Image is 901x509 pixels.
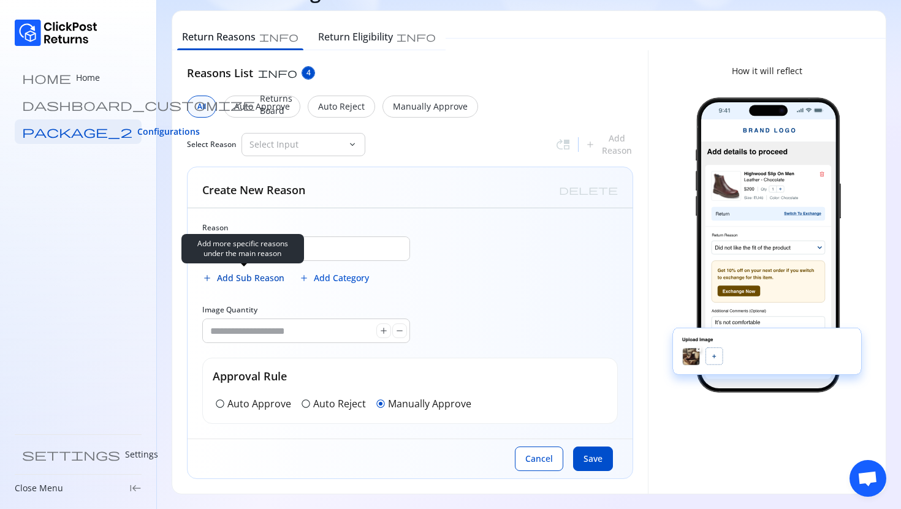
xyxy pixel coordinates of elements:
span: Configurations [137,126,200,138]
span: remove [395,326,405,336]
button: Add Sub Reason [202,266,284,290]
p: Returns Board [260,92,292,117]
a: dashboard_customize Returns Board [15,92,142,117]
img: return-image [663,92,871,398]
label: Reason [202,223,229,233]
p: How it will reflect [732,65,802,77]
p: Auto Approve [227,396,291,411]
span: 4 [306,68,311,78]
span: Add Category [314,272,369,284]
a: settings Settings [15,442,142,467]
p: Select Input [249,138,343,151]
p: Auto Reject [318,100,365,113]
span: radio_button_unchecked [301,399,311,409]
span: keyboard_tab_rtl [129,482,142,494]
h5: Reasons List [187,65,253,81]
img: Logo [15,20,97,46]
p: Manually Approve [393,100,468,113]
p: Add more specific reasons under the main reason [189,239,297,258]
span: dashboard_customize [22,99,255,111]
span: radio_button_unchecked [215,399,225,409]
span: Add Sub Reason [217,272,284,284]
button: Add Category [299,266,369,290]
a: package_2 Configurations [15,119,142,144]
span: add [299,273,309,283]
span: info [397,32,436,42]
div: Open chat [850,460,886,497]
a: home Home [15,66,142,90]
p: Close Menu [15,482,63,494]
span: radio_button_checked [376,399,386,409]
h5: Create New Reason [202,182,305,198]
p: Settings [125,448,158,461]
p: Home [76,72,100,84]
p: Auto Reject [313,396,366,411]
span: Save [584,453,603,465]
span: home [22,72,71,84]
button: Cancel [515,447,563,471]
span: settings [22,448,120,461]
span: info [259,32,298,42]
span: package_2 [22,126,132,138]
p: Manually Approve [388,396,471,411]
span: info [258,68,297,78]
button: Save [573,447,613,471]
h6: Return Eligibility [318,29,393,44]
span: add [202,273,212,283]
label: Image Quantity [202,305,257,315]
span: Select Reason [187,140,237,149]
div: Close Menukeyboard_tab_rtl [15,482,142,494]
span: add [379,326,389,336]
span: keyboard_arrow_down [348,140,357,149]
span: Cancel [525,453,553,465]
h6: Return Reasons [182,29,256,44]
h5: Approval Rule [213,368,607,384]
